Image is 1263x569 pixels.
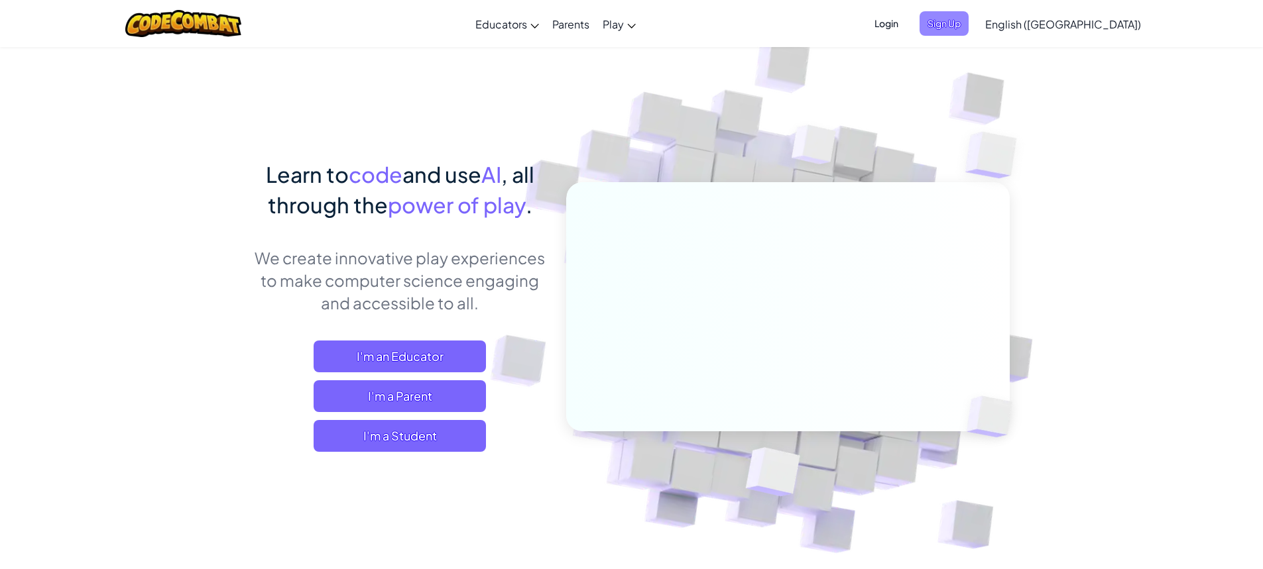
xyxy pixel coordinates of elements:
a: English ([GEOGRAPHIC_DATA]) [979,6,1148,42]
span: English ([GEOGRAPHIC_DATA]) [985,17,1141,31]
img: Overlap cubes [766,99,862,197]
img: CodeCombat logo [125,10,241,37]
a: Play [596,6,642,42]
span: code [349,161,402,187]
p: We create innovative play experiences to make computer science engaging and accessible to all. [254,246,546,314]
span: Learn to [266,161,349,187]
span: and use [402,161,481,187]
span: Play [603,17,624,31]
span: . [526,191,532,218]
img: Overlap cubes [944,368,1044,465]
span: Educators [475,17,527,31]
img: Overlap cubes [713,419,831,529]
img: Overlap cubes [939,99,1053,211]
button: Sign Up [920,11,969,36]
button: I'm a Student [314,420,486,452]
a: Educators [469,6,546,42]
button: Login [867,11,906,36]
span: AI [481,161,501,187]
a: Parents [546,6,596,42]
span: power of play [388,191,526,218]
a: I'm a Parent [314,380,486,412]
a: I'm an Educator [314,340,486,372]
